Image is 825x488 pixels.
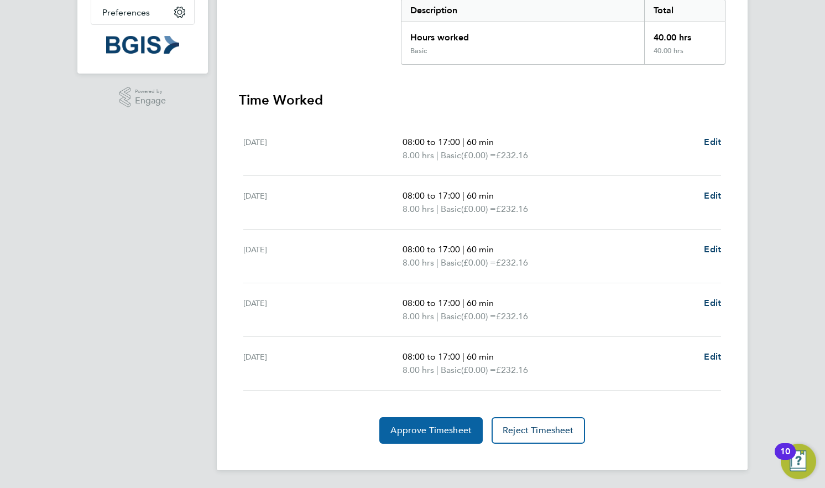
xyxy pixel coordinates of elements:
[496,204,528,214] span: £232.16
[462,244,464,255] span: |
[441,256,461,269] span: Basic
[644,22,725,46] div: 40.00 hrs
[243,243,403,269] div: [DATE]
[102,7,150,18] span: Preferences
[496,311,528,321] span: £232.16
[461,311,496,321] span: (£0.00) =
[492,417,585,444] button: Reject Timesheet
[496,365,528,375] span: £232.16
[467,190,494,201] span: 60 min
[781,444,816,479] button: Open Resource Center, 10 new notifications
[436,204,438,214] span: |
[780,451,790,466] div: 10
[461,150,496,160] span: (£0.00) =
[243,189,403,216] div: [DATE]
[135,87,166,96] span: Powered by
[462,351,464,362] span: |
[704,190,721,201] span: Edit
[461,365,496,375] span: (£0.00) =
[704,136,721,149] a: Edit
[401,22,644,46] div: Hours worked
[403,298,460,308] span: 08:00 to 17:00
[503,425,574,436] span: Reject Timesheet
[390,425,472,436] span: Approve Timesheet
[461,257,496,268] span: (£0.00) =
[467,298,494,308] span: 60 min
[436,257,438,268] span: |
[441,203,461,216] span: Basic
[403,137,460,147] span: 08:00 to 17:00
[403,311,434,321] span: 8.00 hrs
[467,244,494,255] span: 60 min
[462,190,464,201] span: |
[441,149,461,162] span: Basic
[243,350,403,377] div: [DATE]
[496,150,528,160] span: £232.16
[496,257,528,268] span: £232.16
[403,365,434,375] span: 8.00 hrs
[441,310,461,323] span: Basic
[403,204,434,214] span: 8.00 hrs
[379,417,483,444] button: Approve Timesheet
[403,150,434,160] span: 8.00 hrs
[403,257,434,268] span: 8.00 hrs
[644,46,725,64] div: 40.00 hrs
[403,190,460,201] span: 08:00 to 17:00
[436,150,438,160] span: |
[704,351,721,362] span: Edit
[704,243,721,256] a: Edit
[106,36,179,54] img: bgis-logo-retina.png
[91,36,195,54] a: Go to home page
[467,351,494,362] span: 60 min
[704,298,721,308] span: Edit
[704,189,721,203] a: Edit
[403,351,460,362] span: 08:00 to 17:00
[704,244,721,255] span: Edit
[410,46,427,55] div: Basic
[462,137,464,147] span: |
[436,311,438,321] span: |
[119,87,166,108] a: Powered byEngage
[704,350,721,364] a: Edit
[243,297,403,323] div: [DATE]
[135,96,166,106] span: Engage
[403,244,460,255] span: 08:00 to 17:00
[239,91,725,109] h3: Time Worked
[441,364,461,377] span: Basic
[462,298,464,308] span: |
[461,204,496,214] span: (£0.00) =
[704,297,721,310] a: Edit
[436,365,438,375] span: |
[704,137,721,147] span: Edit
[243,136,403,162] div: [DATE]
[467,137,494,147] span: 60 min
